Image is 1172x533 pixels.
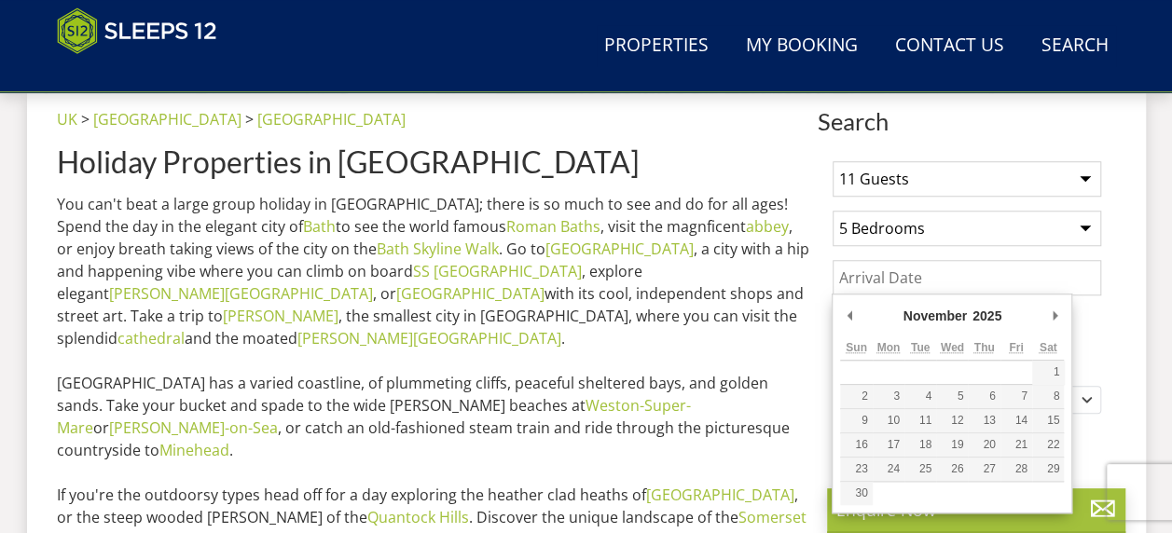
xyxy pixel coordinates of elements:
[904,433,936,457] button: 18
[904,458,936,481] button: 25
[968,409,1000,432] button: 13
[93,109,241,130] a: [GEOGRAPHIC_DATA]
[936,458,968,481] button: 26
[904,409,936,432] button: 11
[1032,458,1064,481] button: 29
[840,433,872,457] button: 16
[936,409,968,432] button: 12
[911,341,930,354] abbr: Tuesday
[840,482,872,505] button: 30
[968,433,1000,457] button: 20
[109,417,278,438] a: [PERSON_NAME]-on-Sea
[1045,302,1064,330] button: Next Month
[873,409,904,432] button: 10
[746,216,789,237] a: abbey
[1009,341,1023,354] abbr: Friday
[597,25,716,67] a: Properties
[840,385,872,408] button: 2
[377,239,499,259] a: Bath Skyline Walk
[223,306,338,326] a: [PERSON_NAME]
[303,216,336,237] a: Bath
[506,216,600,237] a: Roman Baths
[968,385,1000,408] button: 6
[396,283,545,304] a: [GEOGRAPHIC_DATA]
[968,458,1000,481] button: 27
[413,261,582,281] a: SS [GEOGRAPHIC_DATA]
[833,260,1101,295] input: Arrival Date
[738,25,865,67] a: My Booking
[57,395,691,438] a: Weston-Super-Mare
[936,385,968,408] button: 5
[159,440,229,460] a: Minehead
[840,409,872,432] button: 9
[545,239,694,259] a: [GEOGRAPHIC_DATA]
[970,302,1004,330] div: 2025
[873,433,904,457] button: 17
[367,507,469,527] a: Quantock Hills
[1032,385,1064,408] button: 8
[936,433,968,457] button: 19
[974,341,995,354] abbr: Thursday
[941,341,964,354] abbr: Wednesday
[876,341,900,354] abbr: Monday
[1032,409,1064,432] button: 15
[1032,433,1064,457] button: 22
[901,302,970,330] div: November
[48,65,243,81] iframe: Customer reviews powered by Trustpilot
[840,458,872,481] button: 23
[297,328,561,348] a: [PERSON_NAME][GEOGRAPHIC_DATA]
[257,109,406,130] a: [GEOGRAPHIC_DATA]
[1000,458,1032,481] button: 28
[646,485,794,505] a: [GEOGRAPHIC_DATA]
[888,25,1012,67] a: Contact Us
[904,385,936,408] button: 4
[109,283,373,304] a: [PERSON_NAME][GEOGRAPHIC_DATA]
[840,302,859,330] button: Previous Month
[873,385,904,408] button: 3
[245,109,254,130] span: >
[57,145,810,178] h1: Holiday Properties in [GEOGRAPHIC_DATA]
[1034,25,1116,67] a: Search
[1000,385,1032,408] button: 7
[57,109,77,130] a: UK
[1040,341,1057,354] abbr: Saturday
[846,341,867,354] abbr: Sunday
[1000,409,1032,432] button: 14
[873,458,904,481] button: 24
[1000,433,1032,457] button: 21
[81,109,90,130] span: >
[117,328,185,348] a: cathedral
[57,7,217,54] img: Sleeps 12
[1032,361,1064,384] button: 1
[818,108,1116,134] span: Search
